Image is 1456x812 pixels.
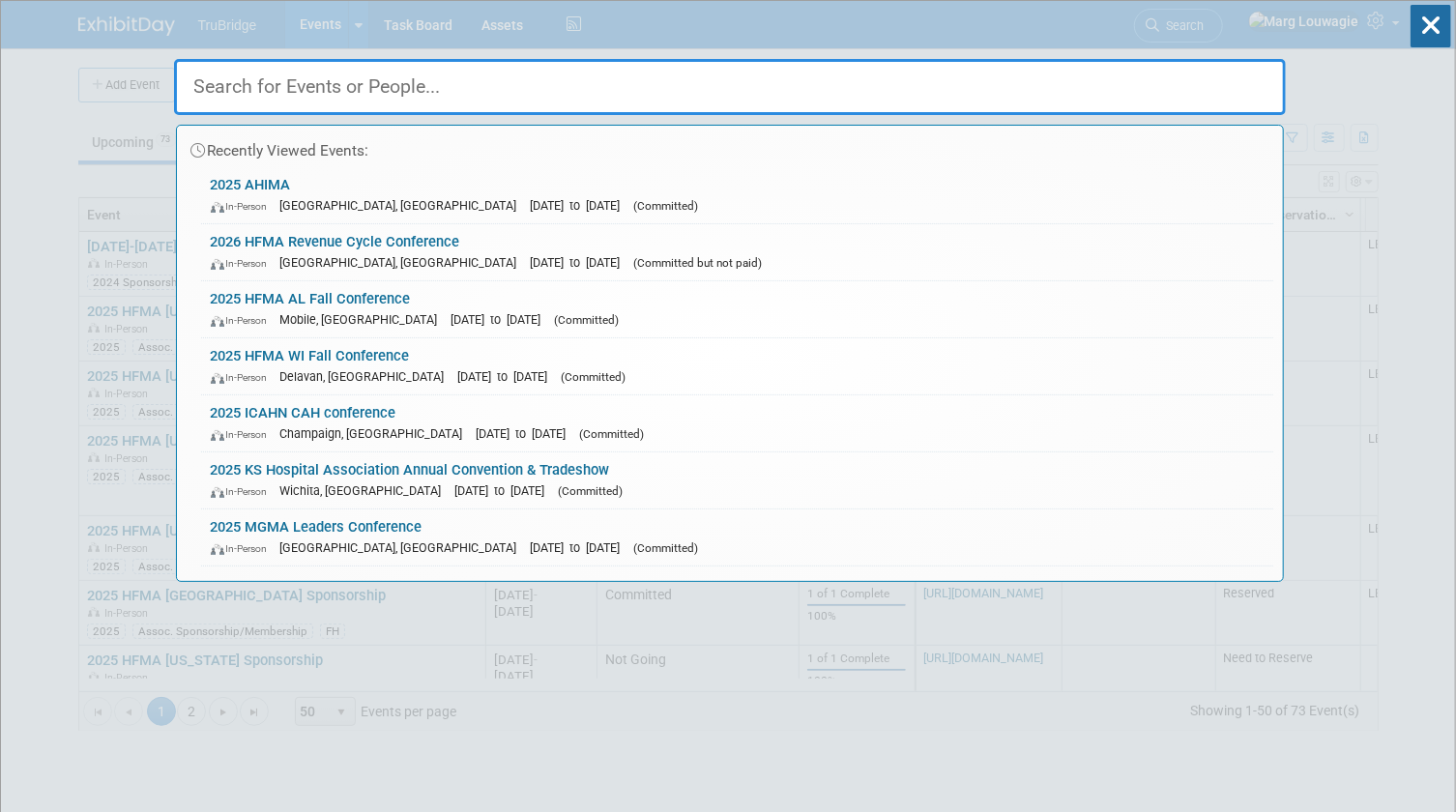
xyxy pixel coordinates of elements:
a: 2026 HFMA Revenue Cycle Conference In-Person [GEOGRAPHIC_DATA], [GEOGRAPHIC_DATA] [DATE] to [DATE... [201,224,1273,280]
span: [DATE] to [DATE] [531,255,630,270]
span: [DATE] to [DATE] [455,483,555,498]
a: 2025 MGMA Leaders Conference In-Person [GEOGRAPHIC_DATA], [GEOGRAPHIC_DATA] [DATE] to [DATE] (Com... [201,509,1273,565]
a: 2025 KS Hospital Association Annual Convention & Tradeshow In-Person Wichita, [GEOGRAPHIC_DATA] [... [201,452,1273,508]
span: Delavan, [GEOGRAPHIC_DATA] [280,369,454,384]
span: (Committed) [580,427,645,441]
span: Mobile, [GEOGRAPHIC_DATA] [280,312,448,327]
span: [DATE] to [DATE] [458,369,558,384]
span: In-Person [211,542,277,555]
a: 2025 HFMA WI Fall Conference In-Person Delavan, [GEOGRAPHIC_DATA] [DATE] to [DATE] (Committed) [201,338,1273,394]
span: In-Person [211,485,277,498]
span: [DATE] to [DATE] [451,312,551,327]
span: [GEOGRAPHIC_DATA], [GEOGRAPHIC_DATA] [280,540,527,555]
span: In-Person [211,428,277,441]
a: 2025 ICAHN CAH conference In-Person Champaign, [GEOGRAPHIC_DATA] [DATE] to [DATE] (Committed) [201,395,1273,451]
span: In-Person [211,371,277,384]
span: [GEOGRAPHIC_DATA], [GEOGRAPHIC_DATA] [280,198,527,213]
span: In-Person [211,257,277,270]
span: (Committed) [562,370,626,384]
span: [DATE] to [DATE] [531,540,630,555]
a: 2025 AHIMA In-Person [GEOGRAPHIC_DATA], [GEOGRAPHIC_DATA] [DATE] to [DATE] (Committed) [201,167,1273,223]
span: (Committed) [559,484,624,498]
span: Champaign, [GEOGRAPHIC_DATA] [280,426,473,441]
a: 2025 HFMA AL Fall Conference In-Person Mobile, [GEOGRAPHIC_DATA] [DATE] to [DATE] (Committed) [201,281,1273,337]
span: Wichita, [GEOGRAPHIC_DATA] [280,483,451,498]
span: (Committed but not paid) [634,256,763,270]
span: (Committed) [634,541,699,555]
div: Recently Viewed Events: [187,126,1273,167]
input: Search for Events or People... [174,59,1286,115]
span: [DATE] to [DATE] [477,426,576,441]
span: In-Person [211,200,277,213]
span: [DATE] to [DATE] [531,198,630,213]
span: In-Person [211,314,277,327]
span: (Committed) [634,199,699,213]
span: (Committed) [555,313,620,327]
span: [GEOGRAPHIC_DATA], [GEOGRAPHIC_DATA] [280,255,527,270]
